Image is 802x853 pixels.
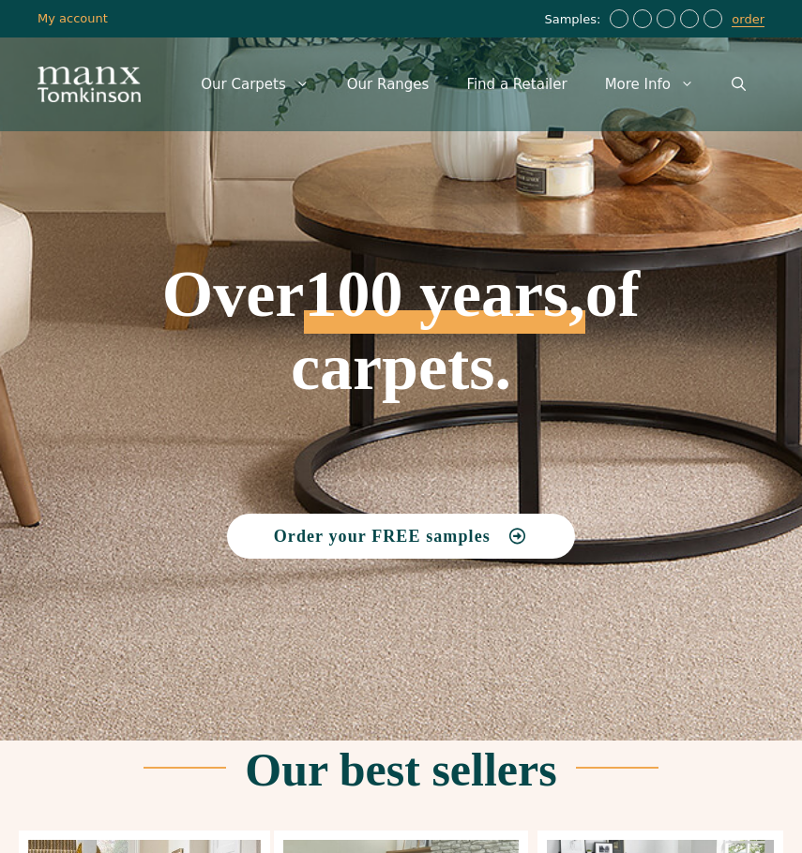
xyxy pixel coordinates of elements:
a: Order your FREE samples [227,514,576,559]
a: My account [38,11,108,25]
a: order [732,12,764,27]
a: Find a Retailer [447,56,585,112]
a: Our Ranges [328,56,448,112]
img: Manx Tomkinson [38,67,141,102]
a: Our Carpets [182,56,328,112]
span: Order your FREE samples [274,528,491,545]
nav: Primary [182,56,764,112]
h2: Our best sellers [245,746,556,793]
a: Open Search Bar [713,56,764,112]
span: Samples: [544,12,605,28]
h1: Over of carpets. [103,126,699,401]
span: 100 years, [304,277,584,334]
a: More Info [586,56,713,112]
